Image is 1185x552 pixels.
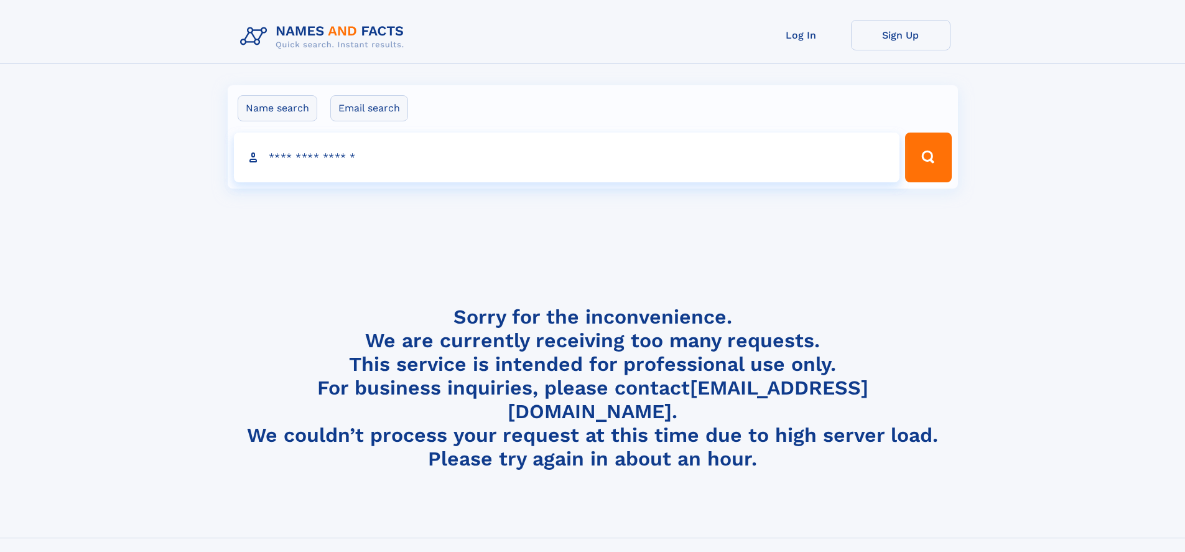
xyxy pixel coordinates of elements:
[235,305,950,471] h4: Sorry for the inconvenience. We are currently receiving too many requests. This service is intend...
[235,20,414,54] img: Logo Names and Facts
[751,20,851,50] a: Log In
[238,95,317,121] label: Name search
[234,133,900,182] input: search input
[851,20,950,50] a: Sign Up
[330,95,408,121] label: Email search
[905,133,951,182] button: Search Button
[508,376,868,423] a: [EMAIL_ADDRESS][DOMAIN_NAME]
